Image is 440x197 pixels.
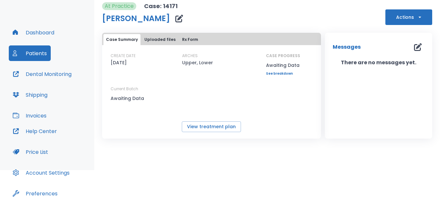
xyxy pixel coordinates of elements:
[333,43,361,51] p: Messages
[180,34,201,45] button: Rx Form
[9,66,75,82] button: Dental Monitoring
[9,25,58,40] button: Dashboard
[9,144,52,160] button: Price List
[9,45,51,61] button: Patients
[325,59,432,67] p: There are no messages yet.
[102,15,170,22] h1: [PERSON_NAME]
[182,53,198,59] p: ARCHES
[111,53,136,59] p: CREATE DATE
[105,2,134,10] p: At Practice
[111,94,169,102] p: Awaiting Data
[266,72,300,76] a: See breakdown
[142,34,178,45] button: Uploaded files
[266,53,300,59] p: CASE PROGRESS
[9,108,50,123] button: Invoices
[9,87,51,103] button: Shipping
[111,86,169,92] p: Current Batch
[103,34,320,45] div: tabs
[266,61,300,69] p: Awaiting Data
[182,121,241,132] button: View treatment plan
[9,123,61,139] button: Help Center
[56,191,62,196] div: Tooltip anchor
[103,34,140,45] button: Case Summary
[144,2,178,10] p: Case: 14171
[111,59,127,67] p: [DATE]
[385,9,432,25] button: Actions
[182,59,213,67] p: Upper, Lower
[9,165,73,180] button: Account Settings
